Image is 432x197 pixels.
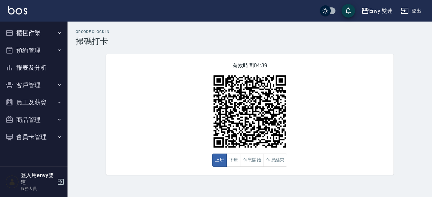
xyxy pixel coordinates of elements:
button: 登出 [398,5,424,17]
button: 商品管理 [3,111,65,129]
button: 休息結束 [264,154,287,167]
button: save [342,4,355,18]
h2: QRcode Clock In [76,30,424,34]
div: Envy 雙連 [369,7,393,15]
button: 會員卡管理 [3,128,65,146]
button: 客戶管理 [3,76,65,94]
button: 上班 [212,154,227,167]
div: 有效時間 04:39 [106,54,394,175]
p: 服務人員 [21,186,55,192]
button: 員工及薪資 [3,94,65,111]
h5: 登入用envy雙連 [21,172,55,186]
button: 報表及分析 [3,59,65,76]
img: Logo [8,6,27,14]
button: 休息開始 [241,154,264,167]
img: Person [5,175,19,189]
h3: 掃碼打卡 [76,37,424,46]
button: 預約管理 [3,42,65,59]
button: 下班 [226,154,241,167]
button: Envy 雙連 [358,4,396,18]
button: 櫃檯作業 [3,24,65,42]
